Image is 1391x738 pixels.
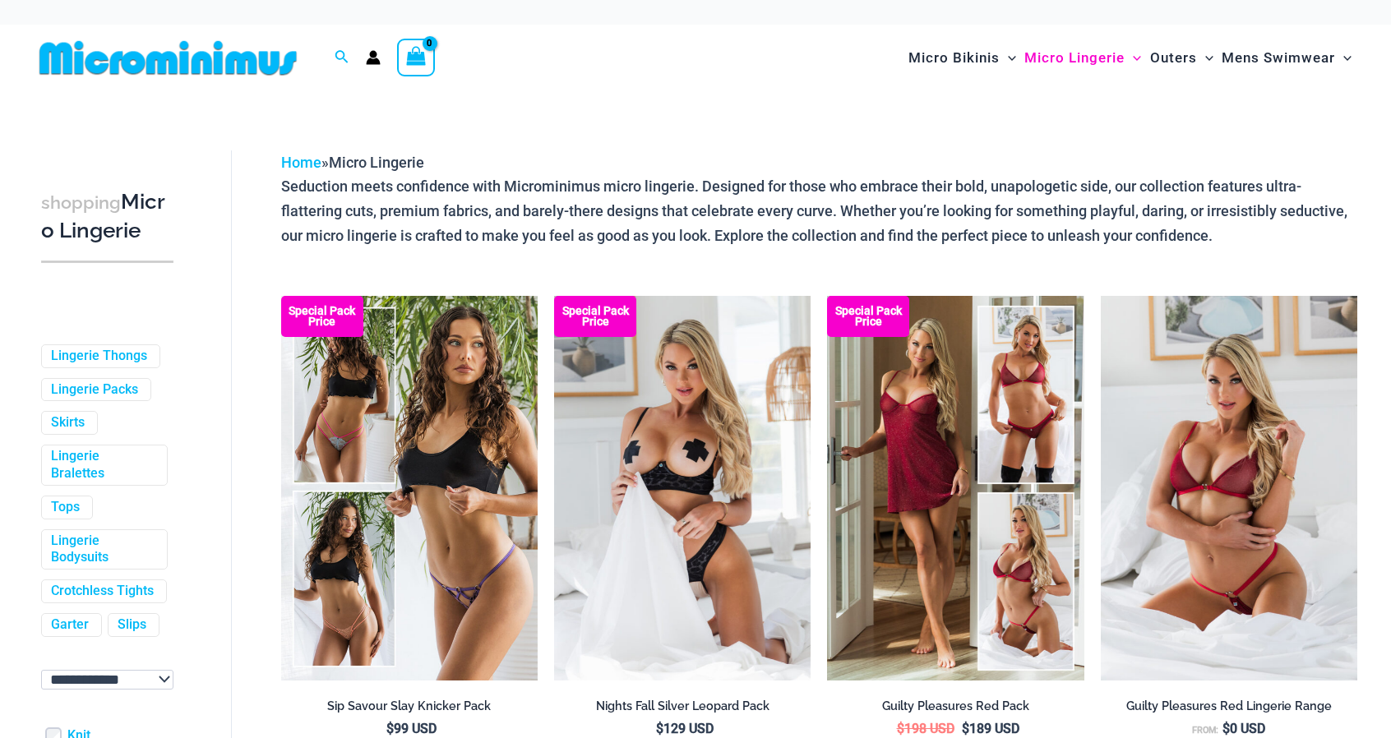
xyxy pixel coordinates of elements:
[281,699,538,714] h2: Sip Savour Slay Knicker Pack
[904,33,1020,83] a: Micro BikinisMenu ToggleMenu Toggle
[1218,33,1356,83] a: Mens SwimwearMenu ToggleMenu Toggle
[51,499,80,516] a: Tops
[51,348,147,365] a: Lingerie Thongs
[1101,699,1357,720] a: Guilty Pleasures Red Lingerie Range
[554,699,811,714] h2: Nights Fall Silver Leopard Pack
[1192,725,1218,736] span: From:
[51,616,89,634] a: Garter
[962,721,969,736] span: $
[1020,33,1145,83] a: Micro LingerieMenu ToggleMenu Toggle
[386,721,394,736] span: $
[827,306,909,327] b: Special Pack Price
[1222,721,1230,736] span: $
[1222,37,1335,79] span: Mens Swimwear
[897,721,954,736] bdi: 198 USD
[1125,37,1141,79] span: Menu Toggle
[51,583,154,600] a: Crotchless Tights
[827,699,1084,714] h2: Guilty Pleasures Red Pack
[366,50,381,65] a: Account icon link
[1150,37,1197,79] span: Outers
[827,296,1084,680] a: Guilty Pleasures Red Collection Pack F Guilty Pleasures Red Collection Pack BGuilty Pleasures Red...
[51,533,155,567] a: Lingerie Bodysuits
[1146,33,1218,83] a: OutersMenu ToggleMenu Toggle
[1197,37,1213,79] span: Menu Toggle
[281,296,538,680] a: Collection Pack (9) Collection Pack b (5)Collection Pack b (5)
[902,30,1358,85] nav: Site Navigation
[41,188,173,245] h3: Micro Lingerie
[656,721,714,736] bdi: 129 USD
[51,414,85,431] a: Skirts
[656,721,663,736] span: $
[281,306,363,327] b: Special Pack Price
[118,616,146,634] a: Slips
[281,296,538,680] img: Collection Pack (9)
[329,154,424,171] span: Micro Lingerie
[1222,721,1265,736] bdi: 0 USD
[1000,37,1016,79] span: Menu Toggle
[1024,37,1125,79] span: Micro Lingerie
[908,37,1000,79] span: Micro Bikinis
[281,699,538,720] a: Sip Savour Slay Knicker Pack
[962,721,1019,736] bdi: 189 USD
[1335,37,1352,79] span: Menu Toggle
[281,154,424,171] span: »
[33,39,303,76] img: MM SHOP LOGO FLAT
[397,39,435,76] a: View Shopping Cart, empty
[51,448,155,482] a: Lingerie Bralettes
[1101,296,1357,680] img: Guilty Pleasures Red 1045 Bra 689 Micro 05
[386,721,437,736] bdi: 99 USD
[827,296,1084,680] img: Guilty Pleasures Red Collection Pack F
[554,306,636,327] b: Special Pack Price
[554,699,811,720] a: Nights Fall Silver Leopard Pack
[281,174,1357,247] p: Seduction meets confidence with Microminimus micro lingerie. Designed for those who embrace their...
[1101,699,1357,714] h2: Guilty Pleasures Red Lingerie Range
[41,670,173,690] select: wpc-taxonomy-pa_color-745982
[554,296,811,680] img: Nights Fall Silver Leopard 1036 Bra 6046 Thong 09v2
[827,699,1084,720] a: Guilty Pleasures Red Pack
[51,381,138,399] a: Lingerie Packs
[1101,296,1357,680] a: Guilty Pleasures Red 1045 Bra 689 Micro 05Guilty Pleasures Red 1045 Bra 689 Micro 06Guilty Pleasu...
[281,154,321,171] a: Home
[41,192,121,213] span: shopping
[897,721,904,736] span: $
[554,296,811,680] a: Nights Fall Silver Leopard 1036 Bra 6046 Thong 09v2 Nights Fall Silver Leopard 1036 Bra 6046 Thon...
[335,48,349,68] a: Search icon link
